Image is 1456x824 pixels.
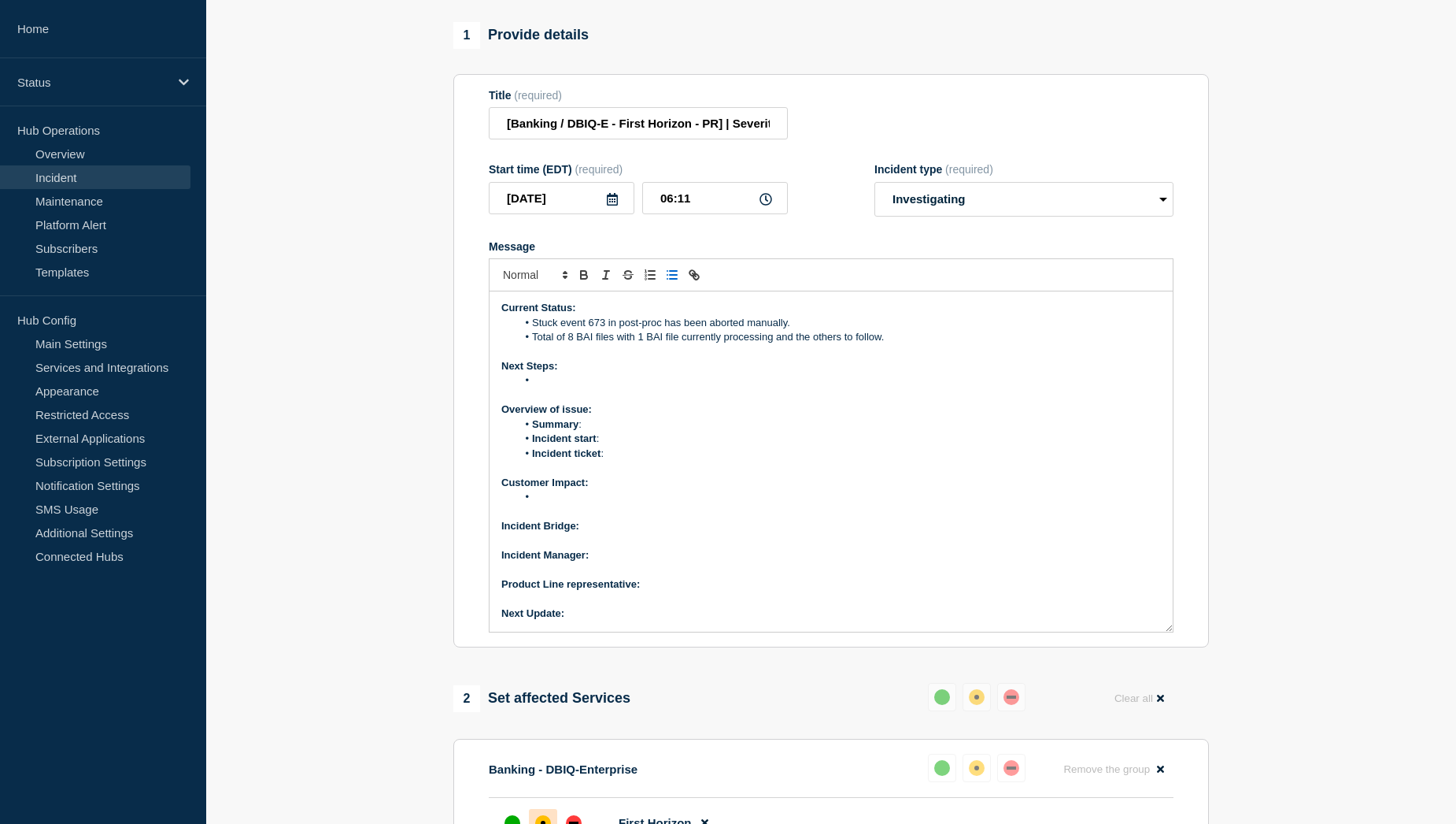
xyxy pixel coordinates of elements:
p: Banking - DBIQ-Enterprise [489,763,637,776]
strong: Current Status: [501,302,576,314]
span: (required) [575,163,623,176]
span: (required) [514,89,562,102]
div: affected [969,689,985,705]
span: 2 [453,685,480,712]
button: up [928,754,956,782]
div: Set affected Services [453,685,630,712]
button: Toggle strikethrough text [617,265,639,284]
button: affected [963,683,991,711]
button: up [928,683,956,711]
button: Toggle link [683,265,705,284]
button: down [997,683,1025,711]
div: Message [489,240,1173,253]
button: Toggle bold text [573,265,595,284]
div: Message [490,291,1173,632]
input: YYYY-MM-DD [489,182,634,214]
button: Toggle italic text [595,265,617,284]
div: Start time (EDT) [489,163,788,176]
input: HH:MM [642,182,788,214]
strong: Incident Manager: [501,549,589,561]
strong: Next Steps: [501,360,558,372]
div: up [934,760,950,776]
span: Font size [496,265,573,284]
input: Title [489,107,788,139]
button: down [997,754,1025,782]
div: up [934,689,950,705]
strong: Incident Bridge: [501,520,579,532]
strong: Incident ticket [532,447,601,459]
strong: Overview of issue: [501,403,592,415]
div: Incident type [874,163,1173,176]
li: : [517,447,1162,461]
button: Clear all [1105,683,1173,714]
div: down [1003,689,1019,705]
strong: Incident start [532,432,597,444]
li: : [517,432,1162,446]
strong: Product Line representative: [501,578,640,590]
button: affected [963,754,991,782]
strong: Next Update: [501,607,564,619]
div: Provide details [453,22,589,49]
li: : [517,418,1162,432]
span: (required) [945,163,993,176]
strong: Summary [532,418,578,430]
div: affected [969,760,985,776]
li: Stuck event 673 in post-proc has been aborted manually. [517,316,1162,330]
li: Total of 8 BAI files with 1 BAI file currently processing and the others to follow. [517,330,1162,344]
button: Toggle ordered list [639,265,661,284]
strong: Customer Impact: [501,477,589,488]
button: Remove the group [1054,754,1173,785]
p: Status [17,76,168,89]
div: Title [489,89,788,102]
select: Incident type [874,182,1173,217]
button: Toggle bulleted list [661,265,683,284]
div: down [1003,760,1019,776]
span: 1 [453,22,480,49]
span: Remove the group [1063,763,1150,775]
